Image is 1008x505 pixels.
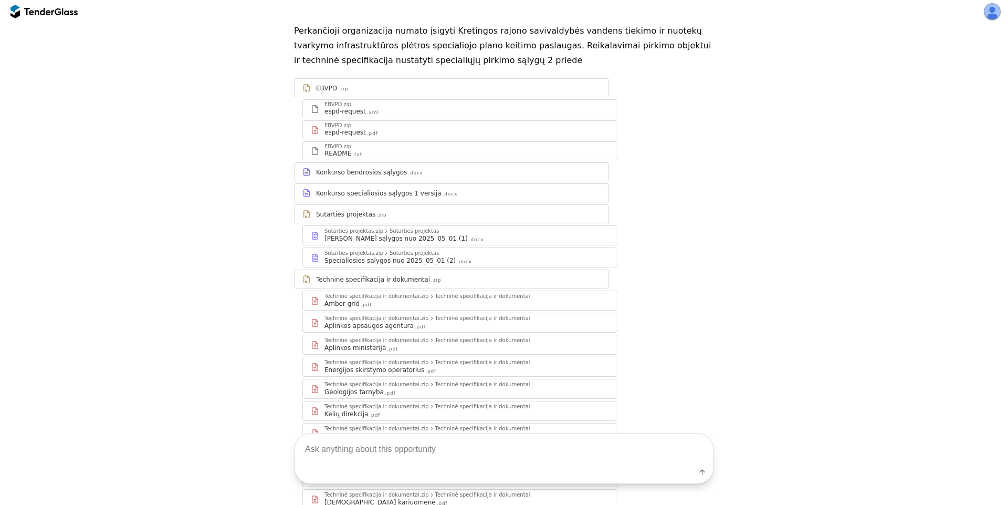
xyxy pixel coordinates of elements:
div: Kelių direkcija [324,410,368,418]
a: Techninė specifikacija ir dokumentai.zipTechninė specifikacija ir dokumentaiAplinkos ministerija.pdf [302,335,617,355]
div: espd-request [324,107,366,116]
div: Konkurso bendrosios sąlygos [316,168,407,177]
div: .pdf [387,346,398,353]
a: Konkurso specialiosios sąlygos 1 versija.docx [294,183,609,202]
div: Amber grid [324,300,360,308]
div: Sutarties projektas.zip [324,229,383,234]
div: .zip [338,86,348,92]
div: .pdf [367,130,378,137]
div: .docx [408,170,423,177]
a: Techninė specifikacija ir dokumentai.zipTechninė specifikacija ir dokumentaiGeologijos tarnyba.pdf [302,379,617,399]
div: Konkurso specialiosios sąlygos 1 versija [316,189,442,198]
a: EBVPD.zipespd-request.xml [302,99,617,118]
a: Sutarties projektas.zipSutarties projektas[PERSON_NAME] sąlygos nuo 2025_05_01 (1).docx [302,225,617,245]
div: Techninė specifikacija ir dokumentai [435,338,530,343]
div: Specialiosios sąlygos nuo 2025_05_01 (2) [324,256,456,265]
div: .xml [367,109,379,116]
div: Aplinkos ministerija [324,344,386,352]
div: .pdf [385,390,396,397]
div: Techninė specifikacija ir dokumentai.zip [324,338,429,343]
div: README [324,149,351,158]
div: Techninė specifikacija ir dokumentai.zip [324,404,429,409]
div: .zip [376,212,386,219]
div: Techninė specifikacija ir dokumentai [435,404,530,409]
div: Techninė specifikacija ir dokumentai [435,382,530,387]
a: Sutarties projektas.zipSutarties projektasSpecialiosios sąlygos nuo 2025_05_01 (2).docx [302,248,617,267]
div: .docx [457,259,472,265]
div: .docx [443,191,458,198]
div: [PERSON_NAME] sąlygos nuo 2025_05_01 (1) [324,234,468,243]
a: Konkurso bendrosios sąlygos.docx [294,162,609,181]
div: .txt [352,151,362,158]
div: .pdf [425,368,436,375]
div: Aplinkos apsaugos agentūra [324,322,414,330]
div: Techninė specifikacija ir dokumentai [435,316,530,321]
div: Techninė specifikacija ir dokumentai [316,275,430,284]
div: Techninė specifikacija ir dokumentai [435,360,530,365]
div: Sutarties projektas [390,229,439,234]
a: Techninė specifikacija ir dokumentai.zip [294,270,609,288]
div: EBVPD.zip [324,144,351,149]
div: Energijos skirstymo operatorius [324,366,424,374]
div: Techninė specifikacija ir dokumentai.zip [324,382,429,387]
a: EBVPD.zipREADME.txt [302,141,617,160]
a: EBVPD.zipespd-request.pdf [302,120,617,139]
div: .pdf [361,302,372,308]
div: Sutarties projektas [316,210,375,219]
div: EBVPD [316,84,337,92]
div: Techninė specifikacija ir dokumentai.zip [324,316,429,321]
div: EBVPD.zip [324,123,351,128]
div: Sutarties projektas.zip [324,251,383,256]
div: Techninė specifikacija ir dokumentai [435,294,530,299]
div: espd-request [324,128,366,137]
p: Perkančioji organizacija numato įsigyti Kretingos rajono savivaldybės vandens tiekimo ir nuotekų ... [294,24,714,68]
div: Sutarties projektas [390,251,439,256]
a: Techninė specifikacija ir dokumentai.zipTechninė specifikacija ir dokumentaiAmber grid.pdf [302,291,617,311]
div: .docx [469,236,484,243]
div: Techninė specifikacija ir dokumentai.zip [324,360,429,365]
div: Techninė specifikacija ir dokumentai.zip [324,294,429,299]
div: Geologijos tarnyba [324,388,384,396]
a: Techninė specifikacija ir dokumentai.zipTechninė specifikacija ir dokumentaiKelių direkcija.pdf [302,401,617,421]
a: Techninė specifikacija ir dokumentai.zipTechninė specifikacija ir dokumentaiAplinkos apsaugos age... [302,313,617,333]
div: .pdf [415,324,426,331]
div: .zip [431,277,441,284]
a: Sutarties projektas.zip [294,204,609,223]
a: Techninė specifikacija ir dokumentai.zipTechninė specifikacija ir dokumentaiEnergijos skirstymo o... [302,357,617,377]
div: EBVPD.zip [324,102,351,107]
a: EBVPD.zip [294,78,609,97]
